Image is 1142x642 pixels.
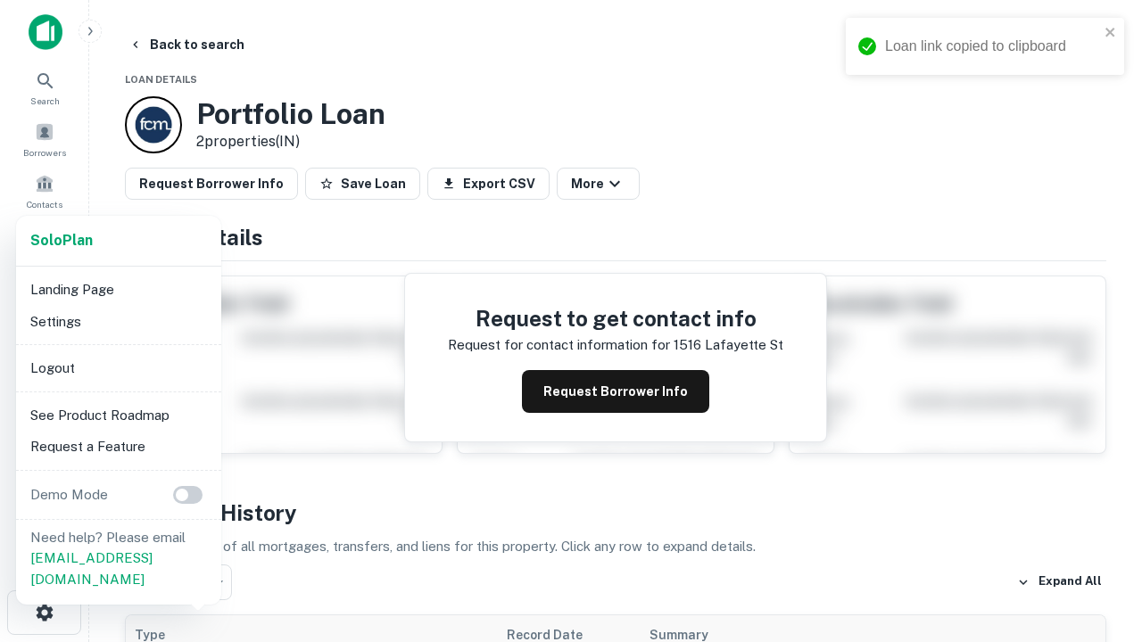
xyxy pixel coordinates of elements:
[30,527,207,590] p: Need help? Please email
[23,274,214,306] li: Landing Page
[30,550,153,587] a: [EMAIL_ADDRESS][DOMAIN_NAME]
[1105,25,1117,42] button: close
[23,352,214,384] li: Logout
[30,230,93,251] a: SoloPlan
[23,399,214,432] li: See Product Roadmap
[23,306,214,338] li: Settings
[23,431,214,463] li: Request a Feature
[23,484,115,506] p: Demo Mode
[30,232,93,249] strong: Solo Plan
[885,36,1099,57] div: Loan link copied to clipboard
[1053,499,1142,585] iframe: Chat Widget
